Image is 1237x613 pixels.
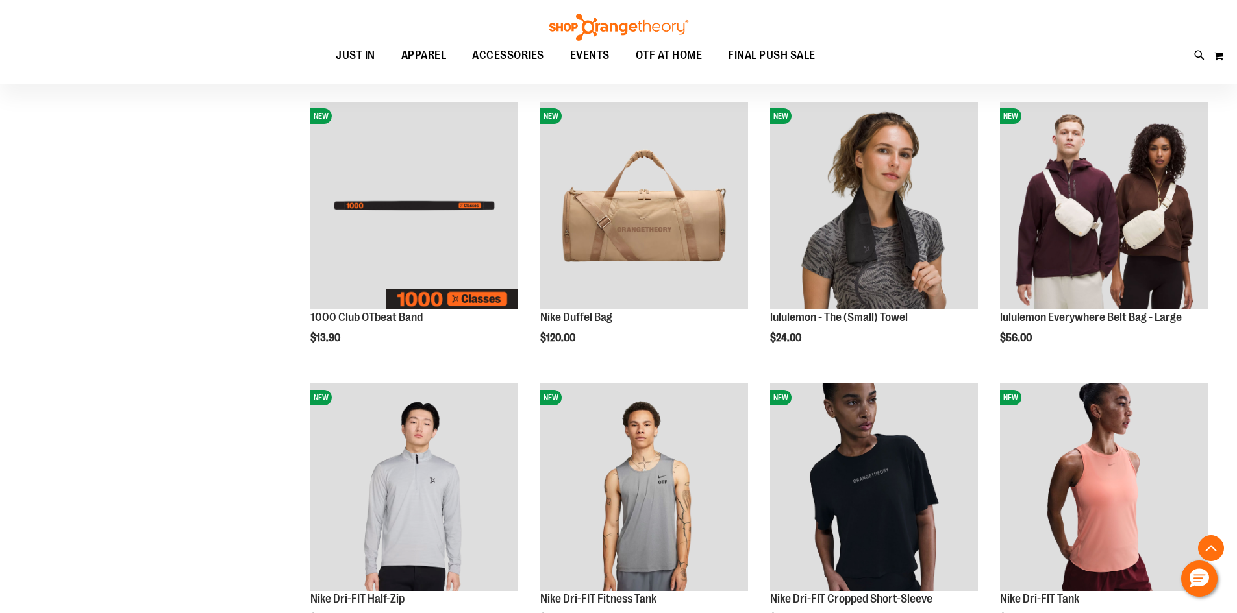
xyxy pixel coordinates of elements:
[310,390,332,405] span: NEW
[540,592,656,605] a: Nike Dri-FIT Fitness Tank
[770,383,978,593] a: Nike Dri-FIT Cropped Short-SleeveNEW
[336,41,375,70] span: JUST IN
[534,95,755,377] div: product
[310,592,405,605] a: Nike Dri-FIT Half-Zip
[1000,383,1208,593] a: Nike Dri-FIT TankNEW
[1000,332,1034,344] span: $56.00
[540,311,612,324] a: Nike Duffel Bag
[540,108,562,124] span: NEW
[1000,102,1208,311] a: lululemon Everywhere Belt Bag - LargeNEW
[540,390,562,405] span: NEW
[715,41,829,71] a: FINAL PUSH SALE
[1000,102,1208,309] img: lululemon Everywhere Belt Bag - Large
[1000,592,1079,605] a: Nike Dri-FIT Tank
[547,14,690,41] img: Shop Orangetheory
[1198,535,1224,561] button: Back To Top
[1000,311,1182,324] a: lululemon Everywhere Belt Bag - Large
[1181,560,1218,597] button: Hello, have a question? Let’s chat.
[770,390,792,405] span: NEW
[770,332,803,344] span: $24.00
[310,383,518,591] img: Nike Dri-FIT Half-Zip
[993,95,1214,377] div: product
[388,41,460,71] a: APPAREL
[310,108,332,124] span: NEW
[770,108,792,124] span: NEW
[310,332,342,344] span: $13.90
[310,311,423,324] a: 1000 Club OTbeat Band
[540,383,748,591] img: Nike Dri-FIT Fitness Tank
[540,102,748,309] img: Nike Duffel Bag
[323,41,388,70] a: JUST IN
[770,592,932,605] a: Nike Dri-FIT Cropped Short-Sleeve
[570,41,610,70] span: EVENTS
[540,383,748,593] a: Nike Dri-FIT Fitness TankNEW
[557,41,623,71] a: EVENTS
[540,102,748,311] a: Nike Duffel BagNEW
[304,95,525,370] div: product
[770,311,908,324] a: lululemon - The (Small) Towel
[1000,390,1021,405] span: NEW
[310,102,518,309] img: Image of 1000 Club OTbeat Band
[459,41,557,71] a: ACCESSORIES
[1000,383,1208,591] img: Nike Dri-FIT Tank
[310,383,518,593] a: Nike Dri-FIT Half-ZipNEW
[623,41,716,71] a: OTF AT HOME
[770,102,978,309] img: lululemon - The (Small) Towel
[770,102,978,311] a: lululemon - The (Small) TowelNEW
[401,41,447,70] span: APPAREL
[770,383,978,591] img: Nike Dri-FIT Cropped Short-Sleeve
[310,102,518,311] a: Image of 1000 Club OTbeat BandNEW
[472,41,544,70] span: ACCESSORIES
[728,41,816,70] span: FINAL PUSH SALE
[636,41,703,70] span: OTF AT HOME
[764,95,984,377] div: product
[1000,108,1021,124] span: NEW
[540,332,577,344] span: $120.00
